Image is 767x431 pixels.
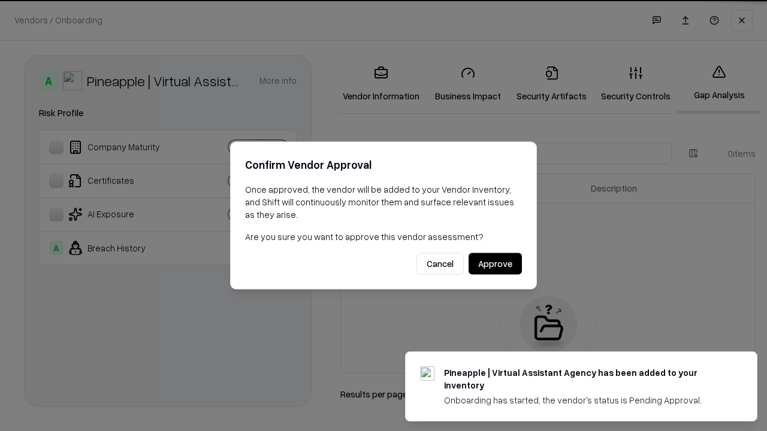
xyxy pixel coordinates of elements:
button: Cancel [416,253,464,275]
img: trypineapple.com [420,366,434,381]
div: Onboarding has started, the vendor's status is Pending Approval. [444,394,728,406]
p: Are you sure you want to approve this vendor assessment? [245,230,522,243]
p: Once approved, the vendor will be added to your Vendor Inventory, and Shift will continuously mon... [245,183,522,221]
div: Pineapple | Virtual Assistant Agency has been added to your inventory [444,366,728,391]
h2: Confirm Vendor Approval [245,156,522,174]
button: Approve [469,253,522,275]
